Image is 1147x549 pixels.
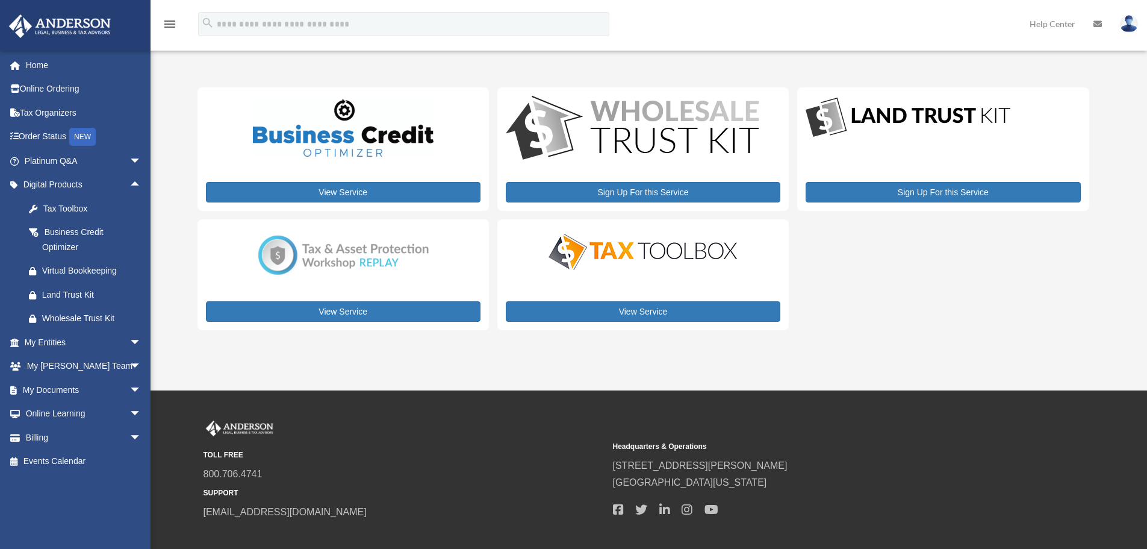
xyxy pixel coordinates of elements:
[204,469,263,479] a: 800.706.4741
[206,182,480,202] a: View Service
[204,449,605,462] small: TOLL FREE
[17,221,154,259] a: Business Credit Optimizer
[204,487,605,500] small: SUPPORT
[8,173,154,197] a: Digital Productsarrow_drop_up
[5,14,114,38] img: Anderson Advisors Platinum Portal
[8,101,160,125] a: Tax Organizers
[206,301,480,322] a: View Service
[8,354,160,378] a: My [PERSON_NAME] Teamarrow_drop_down
[8,425,160,450] a: Billingarrow_drop_down
[201,16,214,30] i: search
[129,425,154,450] span: arrow_drop_down
[17,259,154,283] a: Virtual Bookkeeping
[204,507,367,517] a: [EMAIL_ADDRESS][DOMAIN_NAME]
[163,21,177,31] a: menu
[42,287,138,303] div: Land Trust Kit
[129,402,154,427] span: arrow_drop_down
[129,173,154,198] span: arrow_drop_up
[204,421,276,436] img: Anderson Advisors Platinum Portal
[506,182,780,202] a: Sign Up For this Service
[17,307,154,331] a: Wholesale Trust Kit
[42,311,138,326] div: Wholesale Trust Kit
[129,330,154,355] span: arrow_drop_down
[8,53,160,77] a: Home
[613,441,1014,453] small: Headquarters & Operations
[506,301,780,322] a: View Service
[8,149,160,173] a: Platinum Q&Aarrow_drop_down
[613,460,788,471] a: [STREET_ADDRESS][PERSON_NAME]
[17,283,154,307] a: Land Trust Kit
[42,225,138,254] div: Business Credit Optimizer
[163,17,177,31] i: menu
[506,96,759,163] img: WS-Trust-Kit-lgo-1.jpg
[806,96,1010,140] img: LandTrust_lgo-1.jpg
[42,263,138,278] div: Virtual Bookkeeping
[806,182,1080,202] a: Sign Up For this Service
[8,77,160,101] a: Online Ordering
[129,149,154,174] span: arrow_drop_down
[17,196,154,221] a: Tax Toolbox
[129,378,154,403] span: arrow_drop_down
[69,128,96,146] div: NEW
[129,354,154,379] span: arrow_drop_down
[1120,15,1138,33] img: User Pic
[8,125,160,149] a: Order StatusNEW
[8,450,160,474] a: Events Calendar
[8,402,160,426] a: Online Learningarrow_drop_down
[42,201,138,216] div: Tax Toolbox
[8,330,160,354] a: My Entitiesarrow_drop_down
[8,378,160,402] a: My Documentsarrow_drop_down
[613,477,767,488] a: [GEOGRAPHIC_DATA][US_STATE]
